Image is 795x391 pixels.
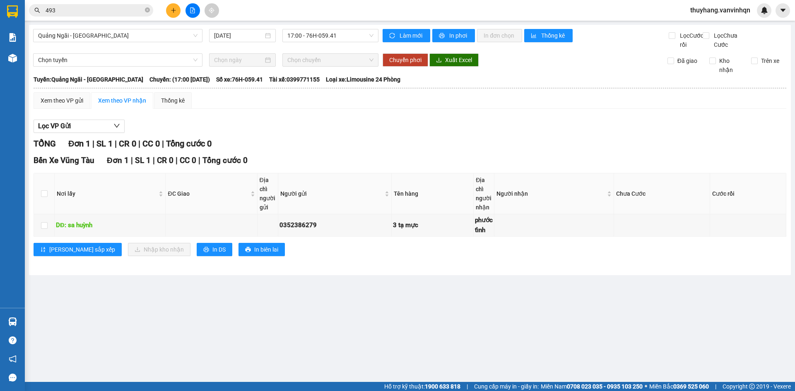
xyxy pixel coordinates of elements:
[254,245,278,254] span: In biên lai
[135,156,151,165] span: SL 1
[205,3,219,18] button: aim
[677,31,705,49] span: Lọc Cước rồi
[449,31,468,40] span: In phơi
[749,384,755,389] span: copyright
[474,382,539,391] span: Cung cấp máy in - giấy in:
[180,156,196,165] span: CC 0
[245,247,251,253] span: printer
[202,156,248,165] span: Tổng cước 0
[41,96,83,105] div: Xem theo VP gửi
[567,383,643,390] strong: 0708 023 035 - 0935 103 250
[8,54,17,62] img: warehouse-icon
[46,6,143,15] input: Tìm tên, số ĐT hoặc mã đơn
[269,75,320,84] span: Tài xế: 0399771155
[758,56,783,65] span: Trên xe
[149,75,210,84] span: Chuyến: (17:00 [DATE])
[162,139,164,149] span: |
[142,139,160,149] span: CC 0
[128,243,190,256] button: downloadNhập kho nhận
[212,245,226,254] span: In DS
[383,53,428,67] button: Chuyển phơi
[214,31,263,40] input: 12/10/2025
[9,336,17,344] span: question-circle
[8,33,17,42] img: solution-icon
[715,382,716,391] span: |
[38,121,71,131] span: Lọc VP Gửi
[107,156,129,165] span: Đơn 1
[57,189,157,198] span: Nơi lấy
[131,156,133,165] span: |
[34,156,94,165] span: Bến Xe Vũng Tàu
[96,139,113,149] span: SL 1
[776,3,790,18] button: caret-down
[614,173,710,214] th: Chưa Cước
[392,173,474,214] th: Tên hàng
[280,189,383,198] span: Người gửi
[98,96,146,105] div: Xem theo VP nhận
[710,173,786,214] th: Cước rồi
[216,75,263,84] span: Số xe: 76H-059.41
[475,216,493,235] div: phước tỉnh
[238,243,285,256] button: printerIn biên lai
[432,29,475,42] button: printerIn phơi
[711,31,753,49] span: Lọc Chưa Cước
[260,175,276,212] div: Địa chỉ người gửi
[145,7,150,12] span: close-circle
[34,243,122,256] button: sort-ascending[PERSON_NAME] sắp xếp
[716,56,745,74] span: Kho nhận
[761,7,768,14] img: icon-new-feature
[190,7,195,13] span: file-add
[496,189,605,198] span: Người nhận
[185,3,200,18] button: file-add
[157,156,173,165] span: CR 0
[389,33,396,39] span: sync
[439,33,446,39] span: printer
[467,382,468,391] span: |
[203,247,209,253] span: printer
[684,5,757,15] span: thuyhang.vanvinhqn
[8,317,17,326] img: warehouse-icon
[197,243,232,256] button: printerIn DS
[477,29,522,42] button: In đơn chọn
[531,33,538,39] span: bar-chart
[9,374,17,381] span: message
[429,53,479,67] button: downloadXuất Excel
[113,122,120,129] span: down
[145,7,150,14] span: close-circle
[445,55,472,65] span: Xuất Excel
[649,382,709,391] span: Miền Bắc
[119,139,136,149] span: CR 0
[166,3,181,18] button: plus
[34,76,143,83] b: Tuyến: Quảng Ngãi - [GEOGRAPHIC_DATA]
[674,56,701,65] span: Đã giao
[34,139,56,149] span: TỔNG
[214,55,263,65] input: Chọn ngày
[393,221,472,230] div: 3 tạ mực
[176,156,178,165] span: |
[383,29,430,42] button: syncLàm mới
[524,29,573,42] button: bar-chartThống kê
[476,175,492,212] div: Địa chỉ người nhận
[779,7,787,14] span: caret-down
[541,31,566,40] span: Thống kê
[38,54,198,66] span: Chọn tuyến
[49,245,115,254] span: [PERSON_NAME] sắp xếp
[166,139,212,149] span: Tổng cước 0
[138,139,140,149] span: |
[541,382,643,391] span: Miền Nam
[171,7,176,13] span: plus
[56,221,164,230] div: DĐ: sa huỳnh
[153,156,155,165] span: |
[436,57,442,64] span: download
[326,75,400,84] span: Loại xe: Limousine 24 Phòng
[38,29,198,42] span: Quảng Ngãi - Vũng Tàu
[161,96,185,105] div: Thống kê
[7,5,18,18] img: logo-vxr
[115,139,117,149] span: |
[40,247,46,253] span: sort-ascending
[92,139,94,149] span: |
[68,139,90,149] span: Đơn 1
[425,383,460,390] strong: 1900 633 818
[400,31,424,40] span: Làm mới
[209,7,214,13] span: aim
